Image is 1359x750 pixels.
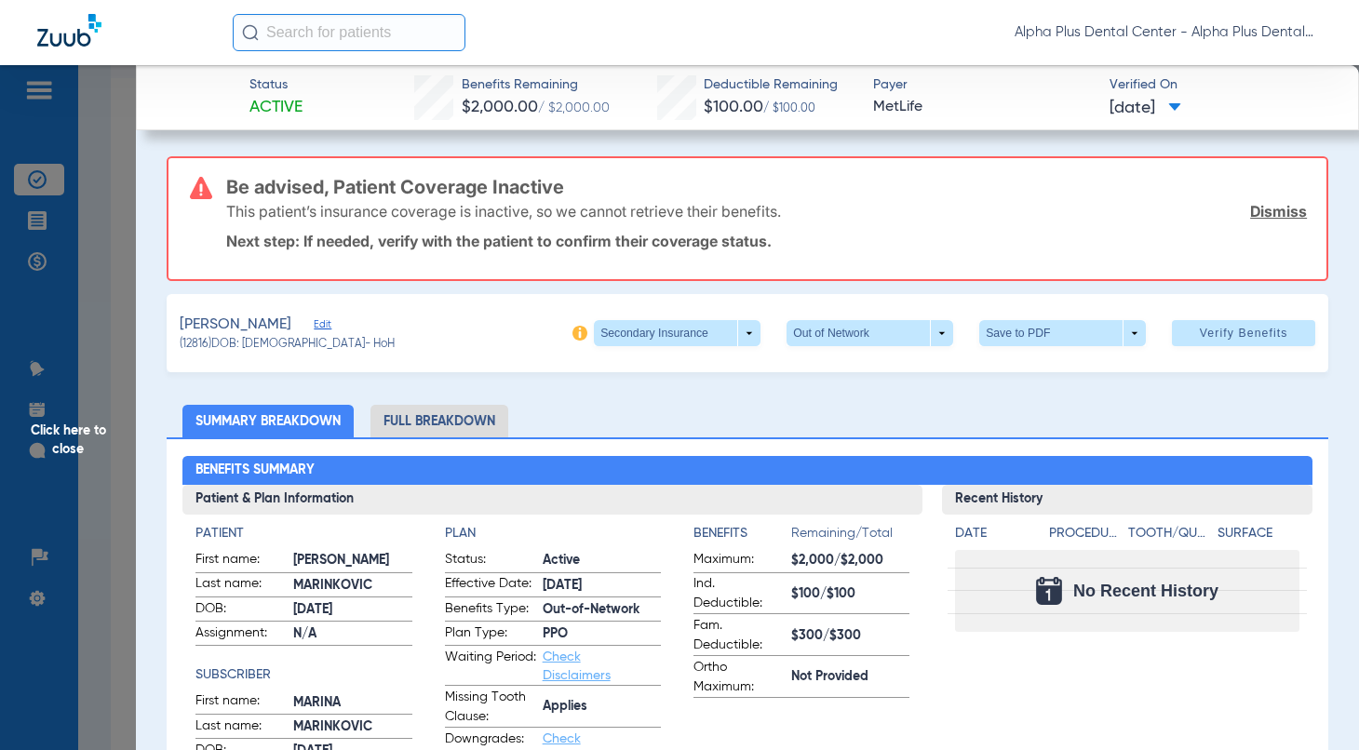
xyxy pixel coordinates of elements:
app-breakdown-title: Surface [1218,524,1299,550]
span: Out-of-Network [543,600,661,620]
span: [PERSON_NAME] [180,314,291,337]
h4: Date [955,524,1033,543]
span: (12816) DOB: [DEMOGRAPHIC_DATA] - HoH [180,337,395,354]
span: Applies [543,697,661,717]
span: MARINA [293,693,411,713]
span: / $2,000.00 [538,101,610,114]
span: [DATE] [543,576,661,596]
span: / $100.00 [763,103,815,114]
span: MARINKOVIC [293,717,411,737]
li: Summary Breakdown [182,405,354,437]
span: Benefits Type: [445,599,536,622]
h3: Patient & Plan Information [182,485,922,515]
a: Check Disclaimers [543,650,611,682]
span: MetLife [873,96,1093,119]
span: Effective Date: [445,574,536,596]
span: DOB: [195,599,287,622]
span: Payer [873,75,1093,95]
h4: Surface [1218,524,1299,543]
span: $300/$300 [791,626,909,646]
h4: Benefits [693,524,791,543]
span: [DATE] [1110,97,1181,120]
span: Fam. Deductible: [693,616,785,655]
a: Dismiss [1250,202,1307,221]
h2: Benefits Summary [182,456,1312,486]
span: No Recent History [1073,582,1218,600]
span: Active [543,551,661,570]
span: Ind. Deductible: [693,574,785,613]
span: MARINKOVIC [293,576,411,596]
h4: Tooth/Quad [1128,524,1210,543]
span: Ortho Maximum: [693,658,785,697]
button: Secondary Insurance [594,320,760,346]
app-breakdown-title: Benefits [693,524,791,550]
li: Full Breakdown [370,405,508,437]
span: Verified On [1110,75,1329,95]
h4: Subscriber [195,665,411,685]
h4: Plan [445,524,661,543]
span: $100/$100 [791,584,909,604]
app-breakdown-title: Tooth/Quad [1128,524,1210,550]
img: error-icon [190,177,212,199]
span: Maximum: [693,550,785,572]
span: Plan Type: [445,623,536,646]
span: Status: [445,550,536,572]
span: $100.00 [704,99,763,115]
app-breakdown-title: Date [955,524,1033,550]
h4: Procedure [1049,524,1122,543]
span: Assignment: [195,623,287,646]
button: Out of Network [787,320,953,346]
img: Search Icon [242,24,259,41]
span: Remaining/Total [791,524,909,550]
img: Calendar [1036,577,1062,605]
p: This patient’s insurance coverage is inactive, so we cannot retrieve their benefits. [226,202,781,221]
span: First name: [195,550,287,572]
span: N/A [293,624,411,644]
span: [PERSON_NAME] [293,551,411,570]
span: $2,000.00 [462,99,538,115]
button: Verify Benefits [1172,320,1315,346]
h4: Patient [195,524,411,543]
span: [DATE] [293,600,411,620]
img: Zuub Logo [37,14,101,47]
span: Last name: [195,717,287,739]
span: Last name: [195,574,287,596]
img: info-icon [572,326,587,341]
span: Waiting Period: [445,648,536,685]
span: Active [249,96,303,119]
span: Alpha Plus Dental Center - Alpha Plus Dental [1015,23,1322,42]
span: $2,000/$2,000 [791,551,909,570]
span: Deductible Remaining [704,75,838,95]
span: Edit [314,318,330,336]
h3: Be advised, Patient Coverage Inactive [226,178,1307,196]
span: First name: [195,691,287,714]
span: Verify Benefits [1200,326,1288,341]
app-breakdown-title: Procedure [1049,524,1122,550]
p: Next step: If needed, verify with the patient to confirm their coverage status. [226,232,1307,250]
span: Benefits Remaining [462,75,610,95]
span: Missing Tooth Clause: [445,688,536,727]
span: Status [249,75,303,95]
span: Not Provided [791,667,909,687]
input: Search for patients [233,14,465,51]
h3: Recent History [942,485,1312,515]
span: PPO [543,624,661,644]
button: Save to PDF [979,320,1146,346]
iframe: Chat Widget [1266,661,1359,750]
